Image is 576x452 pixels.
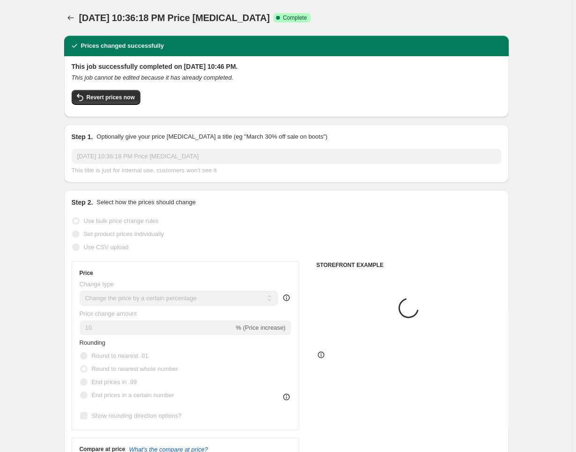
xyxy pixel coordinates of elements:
i: This job cannot be edited because it has already completed. [72,74,234,81]
p: Optionally give your price [MEDICAL_DATA] a title (eg "March 30% off sale on boots") [96,132,327,141]
span: % (Price increase) [236,324,286,331]
span: Set product prices individually [84,230,164,237]
button: Price change jobs [64,11,77,24]
h2: This job successfully completed on [DATE] 10:46 PM. [72,62,502,71]
span: Use bulk price change rules [84,217,159,224]
span: End prices in .99 [92,378,137,385]
p: Select how the prices should change [96,198,196,207]
div: help [282,293,291,303]
h3: Price [80,269,93,277]
span: Round to nearest whole number [92,365,178,372]
span: Show rounding direction options? [92,412,182,419]
span: End prices in a certain number [92,392,174,399]
span: Round to nearest .01 [92,352,148,359]
span: Complete [283,14,307,22]
input: -15 [80,320,234,335]
span: Rounding [80,339,106,346]
span: Change type [80,281,114,288]
input: 30% off holiday sale [72,149,502,164]
span: Revert prices now [87,94,135,101]
h2: Step 2. [72,198,93,207]
button: Revert prices now [72,90,140,105]
span: [DATE] 10:36:18 PM Price [MEDICAL_DATA] [79,13,270,23]
h2: Prices changed successfully [81,41,164,51]
span: This title is just for internal use, customers won't see it [72,167,217,174]
span: Use CSV upload [84,244,129,251]
h2: Step 1. [72,132,93,141]
span: Price change amount [80,310,137,317]
h6: STOREFRONT EXAMPLE [317,261,502,269]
